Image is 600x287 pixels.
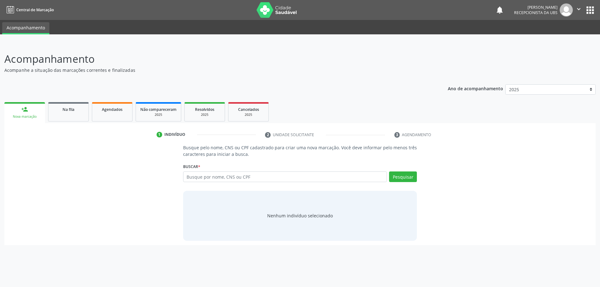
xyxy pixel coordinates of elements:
div: [PERSON_NAME] [514,5,557,10]
i:  [575,6,582,12]
a: Acompanhamento [2,22,49,34]
div: person_add [21,106,28,113]
label: Buscar [183,162,200,171]
span: Na fila [62,107,74,112]
span: Não compareceram [140,107,177,112]
button: notifications [495,6,504,14]
div: 2025 [233,112,264,117]
button:  [573,3,585,17]
span: Agendados [102,107,122,112]
div: 1 [157,132,162,137]
a: Central de Marcação [4,5,54,15]
div: Indivíduo [164,132,185,137]
div: Nenhum indivíduo selecionado [267,212,333,219]
input: Busque por nome, CNS ou CPF [183,171,387,182]
img: img [560,3,573,17]
p: Busque pelo nome, CNS ou CPF cadastrado para criar uma nova marcação. Você deve informar pelo men... [183,144,417,157]
div: 2025 [140,112,177,117]
button: apps [585,5,596,16]
span: Resolvidos [195,107,214,112]
button: Pesquisar [389,171,417,182]
p: Ano de acompanhamento [448,84,503,92]
div: Nova marcação [9,114,41,119]
div: 2025 [189,112,220,117]
span: Central de Marcação [16,7,54,12]
p: Acompanhamento [4,51,418,67]
span: Cancelados [238,107,259,112]
p: Acompanhe a situação das marcações correntes e finalizadas [4,67,418,73]
span: Recepcionista da UBS [514,10,557,15]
